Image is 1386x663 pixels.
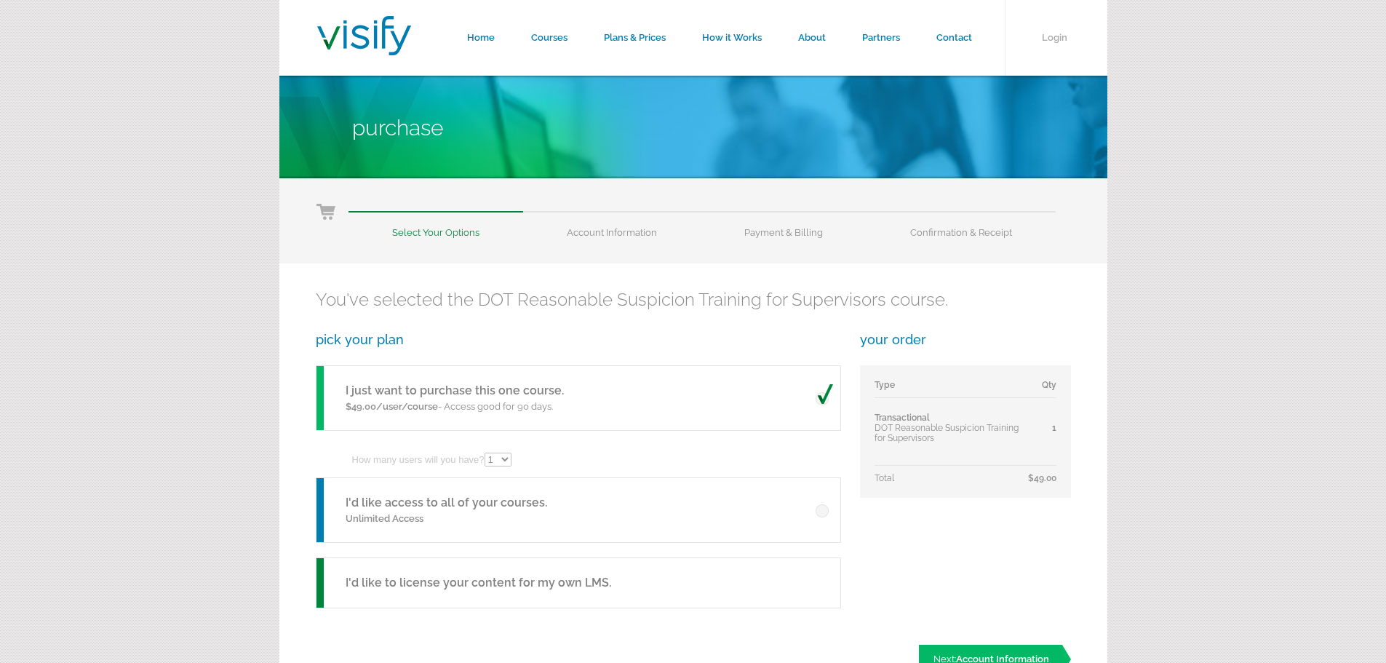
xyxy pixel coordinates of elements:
span: Purchase [352,115,443,140]
div: 1 [1028,423,1056,433]
a: I'd like to license your content for my own LMS. [316,557,840,608]
li: Confirmation & Receipt [867,211,1056,238]
span: $49.00 [1028,473,1056,483]
h5: I'd like to license your content for my own LMS. [346,574,611,592]
td: Total [875,466,1028,484]
td: Qty [1028,380,1056,398]
div: How many users will you have? [352,445,541,478]
td: Type [875,380,1028,398]
a: Visify Training [317,39,411,60]
img: Visify Training [317,16,411,55]
span: DOT Reasonable Suspicion Training for Supervisors [875,423,1019,443]
li: Select Your Options [349,211,523,238]
a: I'd like access to all of your courses. [346,496,547,509]
span: Transactional [875,413,930,423]
h3: pick your plan [316,332,840,347]
h3: your order [860,332,1071,347]
p: - Access good for 90 days. [346,400,564,414]
h5: I just want to purchase this one course. [346,382,564,400]
li: Payment & Billing [701,211,867,238]
span: $49.00/user/course [346,401,438,412]
li: Account Information [523,211,701,238]
h2: You've selected the DOT Reasonable Suspicion Training for Supervisors course. [316,289,1071,310]
span: Unlimited Access [346,513,423,524]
